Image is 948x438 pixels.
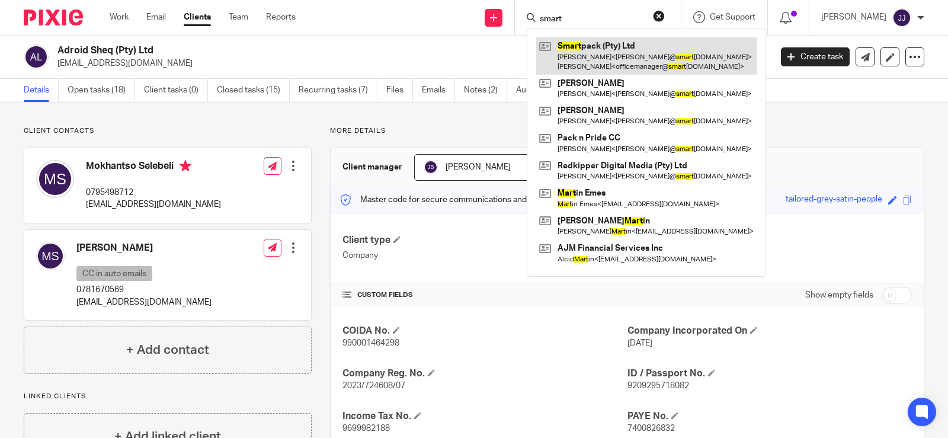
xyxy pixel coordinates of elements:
[446,163,511,171] span: [PERSON_NAME]
[342,290,627,300] h4: CUSTOM FIELDS
[144,79,208,102] a: Client tasks (0)
[342,325,627,337] h4: COIDA No.
[424,160,438,174] img: svg%3E
[36,242,65,270] img: svg%3E
[24,126,312,136] p: Client contacts
[76,242,212,254] h4: [PERSON_NAME]
[24,9,83,25] img: Pixie
[180,160,191,172] i: Primary
[627,339,652,347] span: [DATE]
[57,57,763,69] p: [EMAIL_ADDRESS][DOMAIN_NAME]
[786,193,882,207] div: tailored-grey-satin-people
[86,187,221,199] p: 0795498712
[539,14,645,25] input: Search
[342,339,399,347] span: 990001464298
[342,234,627,247] h4: Client type
[229,11,248,23] a: Team
[24,44,49,69] img: svg%3E
[422,79,455,102] a: Emails
[627,325,912,337] h4: Company Incorporated On
[299,79,377,102] a: Recurring tasks (7)
[342,410,627,423] h4: Income Tax No.
[342,367,627,380] h4: Company Reg. No.
[36,160,74,198] img: svg%3E
[781,47,850,66] a: Create task
[892,8,911,27] img: svg%3E
[24,392,312,401] p: Linked clients
[86,160,221,175] h4: Mokhantso Selebeli
[805,289,873,301] label: Show empty fields
[86,199,221,210] p: [EMAIL_ADDRESS][DOMAIN_NAME]
[330,126,924,136] p: More details
[146,11,166,23] a: Email
[821,11,886,23] p: [PERSON_NAME]
[627,410,912,423] h4: PAYE No.
[57,44,622,57] h2: Adroid Sheq (Pty) Ltd
[342,382,405,390] span: 2023/724608/07
[653,10,665,22] button: Clear
[110,11,129,23] a: Work
[627,382,689,390] span: 9209295718082
[516,79,562,102] a: Audit logs
[627,234,912,247] h4: Address
[627,367,912,380] h4: ID / Passport No.
[342,250,627,261] p: Company
[76,266,152,281] p: CC in auto emails
[342,424,390,433] span: 9699982188
[710,13,755,21] span: Get Support
[340,194,544,206] p: Master code for secure communications and files
[342,161,402,173] h3: Client manager
[627,424,675,433] span: 7400826832
[126,341,209,359] h4: + Add contact
[184,11,211,23] a: Clients
[266,11,296,23] a: Reports
[76,284,212,296] p: 0781670569
[24,79,59,102] a: Details
[217,79,290,102] a: Closed tasks (15)
[464,79,507,102] a: Notes (2)
[76,296,212,308] p: [EMAIL_ADDRESS][DOMAIN_NAME]
[68,79,135,102] a: Open tasks (18)
[386,79,413,102] a: Files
